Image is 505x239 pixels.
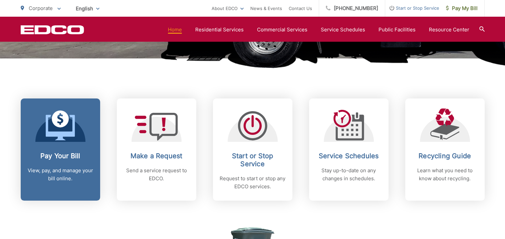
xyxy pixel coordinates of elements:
a: Contact Us [289,4,312,12]
span: Pay My Bill [446,4,478,12]
a: Service Schedules Stay up-to-date on any changes in schedules. [309,98,389,201]
a: Service Schedules [321,26,365,34]
h2: Start or Stop Service [220,152,286,168]
p: Request to start or stop any EDCO services. [220,175,286,191]
p: View, pay, and manage your bill online. [27,167,93,183]
h2: Make a Request [123,152,190,160]
a: About EDCO [212,4,244,12]
a: Commercial Services [257,26,307,34]
a: Residential Services [195,26,244,34]
a: Resource Center [429,26,469,34]
span: English [71,3,104,14]
a: Make a Request Send a service request to EDCO. [117,98,196,201]
a: News & Events [250,4,282,12]
h2: Pay Your Bill [27,152,93,160]
a: Home [168,26,182,34]
h2: Recycling Guide [412,152,478,160]
span: Corporate [29,5,53,11]
a: Pay Your Bill View, pay, and manage your bill online. [21,98,100,201]
p: Send a service request to EDCO. [123,167,190,183]
p: Stay up-to-date on any changes in schedules. [316,167,382,183]
p: Learn what you need to know about recycling. [412,167,478,183]
a: Recycling Guide Learn what you need to know about recycling. [405,98,485,201]
a: Public Facilities [378,26,416,34]
h2: Service Schedules [316,152,382,160]
a: EDCD logo. Return to the homepage. [21,25,84,34]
